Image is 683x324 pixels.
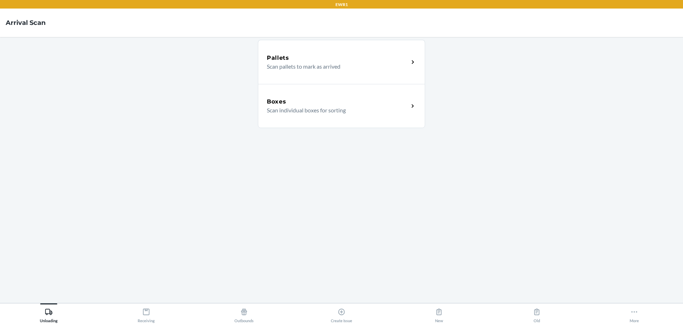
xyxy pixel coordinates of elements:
[138,305,155,323] div: Receiving
[6,18,46,27] h4: Arrival Scan
[586,303,683,323] button: More
[258,84,425,128] a: BoxesScan individual boxes for sorting
[195,303,293,323] button: Outbounds
[267,97,286,106] h5: Boxes
[533,305,541,323] div: Old
[258,40,425,84] a: PalletsScan pallets to mark as arrived
[335,1,348,8] p: EWR1
[267,106,403,115] p: Scan individual boxes for sorting
[40,305,58,323] div: Unloading
[267,62,403,71] p: Scan pallets to mark as arrived
[390,303,488,323] button: New
[267,54,289,62] h5: Pallets
[97,303,195,323] button: Receiving
[435,305,443,323] div: New
[293,303,390,323] button: Create Issue
[234,305,254,323] div: Outbounds
[488,303,585,323] button: Old
[630,305,639,323] div: More
[331,305,352,323] div: Create Issue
